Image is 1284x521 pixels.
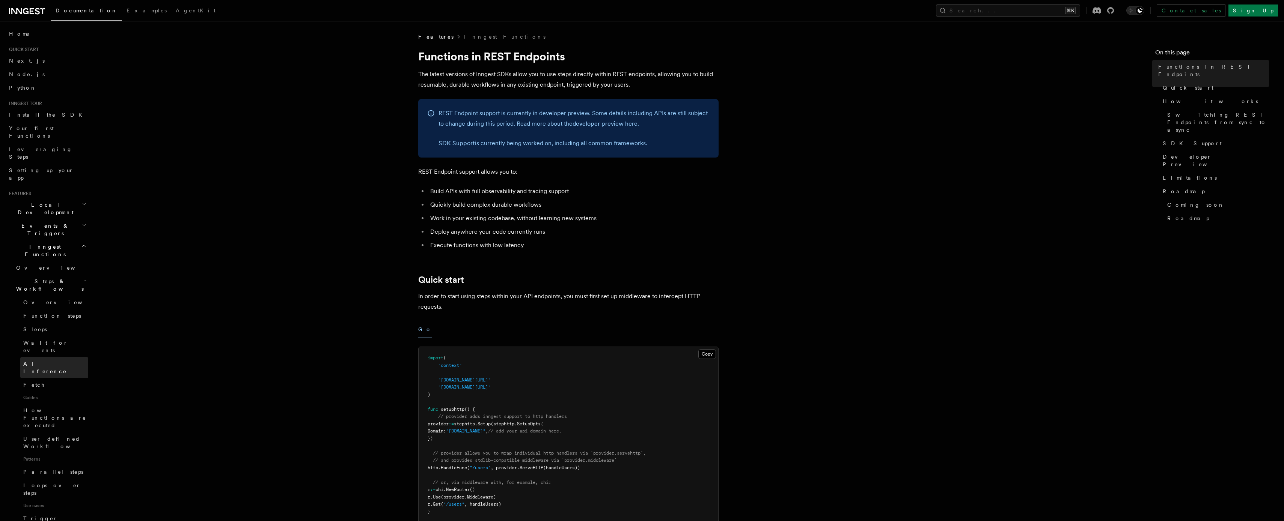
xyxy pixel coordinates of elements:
[428,494,433,500] span: r.
[9,30,30,38] span: Home
[418,167,719,177] p: REST Endpoint support allows you to:
[6,27,88,41] a: Home
[1167,111,1269,134] span: Switching REST Endpoints from sync to async
[428,240,719,251] li: Execute functions with low latency
[428,200,719,210] li: Quickly build complex durable workflows
[20,479,88,500] a: Loops over steps
[6,201,82,216] span: Local Development
[1167,215,1209,222] span: Roadmap
[433,494,441,500] span: Use
[6,240,88,261] button: Inngest Functions
[1167,201,1224,209] span: Coming soon
[439,108,710,129] p: REST Endpoint support is currently in developer preview. Some details including APIs are still su...
[6,68,88,81] a: Node.js
[13,261,88,275] a: Overview
[23,326,47,332] span: Sleeps
[20,323,88,336] a: Sleeps
[1065,7,1076,14] kbd: ⌘K
[1155,48,1269,60] h4: On this page
[438,384,491,390] span: "[DOMAIN_NAME][URL]"
[9,71,45,77] span: Node.js
[443,501,464,507] span: "/users"
[9,85,36,91] span: Python
[428,186,719,197] li: Build APIs with full observability and tracing support
[428,355,443,360] span: import
[20,336,88,357] a: Wait for events
[23,407,86,428] span: How Functions are executed
[9,125,54,139] span: Your first Functions
[418,291,719,312] p: In order to start using steps within your API endpoints, you must first set up middleware to inte...
[20,465,88,479] a: Parallel steps
[56,8,118,14] span: Documentation
[467,465,470,470] span: (
[441,501,443,507] span: (
[176,8,216,14] span: AgentKit
[470,465,491,470] span: "/users"
[433,450,646,456] span: // provider allows you to wrap individual http handlers via `provider.servehttp`,
[1163,153,1269,168] span: Developer Preview
[20,357,88,378] a: AI Inference
[23,436,91,449] span: User-defined Workflows
[20,500,88,512] span: Use cases
[6,222,82,237] span: Events & Triggers
[428,407,438,412] span: func
[485,428,488,434] span: ,
[418,33,454,41] span: Features
[20,392,88,404] span: Guides
[573,120,637,127] a: developer preview here
[20,453,88,465] span: Patterns
[51,2,122,21] a: Documentation
[6,81,88,95] a: Python
[1164,212,1269,225] a: Roadmap
[418,275,464,285] a: Quick start
[491,421,543,426] span: (stephttp.SetupOpts{
[436,487,446,492] span: chi.
[23,469,83,475] span: Parallel steps
[428,465,441,470] span: http.
[428,421,449,426] span: provider
[454,421,478,426] span: stephttp.
[464,407,475,412] span: () {
[1160,150,1269,171] a: Developer Preview
[20,378,88,392] a: Fetch
[23,382,45,388] span: Fetch
[127,8,167,14] span: Examples
[428,213,719,224] li: Work in your existing codebase, without learning new systems
[443,355,446,360] span: (
[464,33,546,41] a: Inngest Functions
[428,436,433,441] span: })
[1160,185,1269,198] a: Roadmap
[23,482,81,496] span: Loops over steps
[1228,5,1278,17] a: Sign Up
[491,465,520,470] span: , provider.
[1160,171,1269,185] a: Limitations
[1163,140,1222,147] span: SDK Support
[470,487,475,492] span: ()
[1163,98,1258,105] span: How it works
[6,164,88,185] a: Setting up your app
[449,421,454,426] span: :=
[1126,6,1144,15] button: Toggle dark mode
[9,167,74,181] span: Setting up your app
[1157,5,1225,17] a: Contact sales
[428,428,446,434] span: Domain:
[478,421,491,426] span: Setup
[20,296,88,309] a: Overview
[6,101,42,107] span: Inngest tour
[122,2,171,20] a: Examples
[441,494,496,500] span: (provider.Middleware)
[6,122,88,143] a: Your first Functions
[430,487,436,492] span: :=
[1160,95,1269,108] a: How it works
[438,377,491,383] span: "[DOMAIN_NAME][URL]"
[13,278,84,293] span: Steps & Workflows
[428,227,719,237] li: Deploy anywhere your code currently runs
[418,321,432,338] button: Go
[9,146,72,160] span: Leveraging Steps
[1163,188,1205,195] span: Roadmap
[1155,60,1269,81] a: Functions in REST Endpoints
[1158,63,1269,78] span: Functions in REST Endpoints
[6,108,88,122] a: Install the SDK
[9,112,87,118] span: Install the SDK
[520,465,543,470] span: ServeHTTP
